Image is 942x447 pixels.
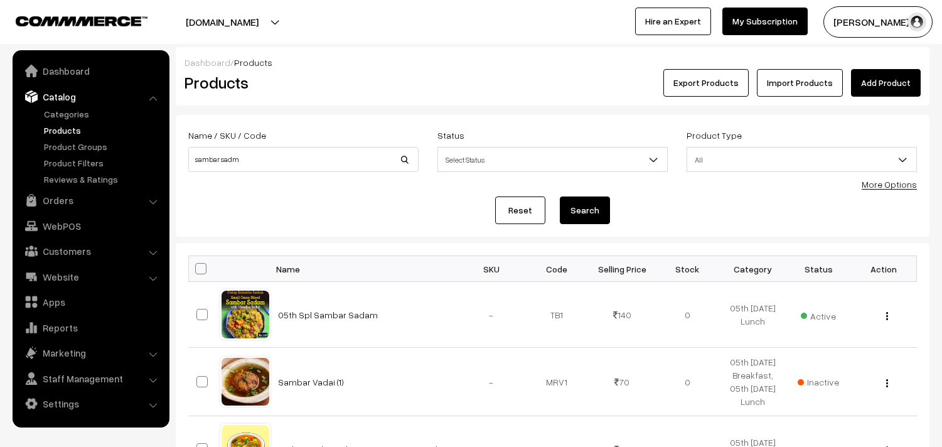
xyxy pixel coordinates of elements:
[185,56,921,69] div: /
[524,282,589,348] td: TB1
[851,256,916,282] th: Action
[589,348,655,416] td: 70
[589,256,655,282] th: Selling Price
[278,310,378,320] a: 05th Spl Sambar Sadam
[687,147,917,172] span: All
[41,173,165,186] a: Reviews & Ratings
[16,392,165,415] a: Settings
[798,375,839,389] span: Inactive
[437,147,668,172] span: Select Status
[16,240,165,262] a: Customers
[16,60,165,82] a: Dashboard
[801,306,836,323] span: Active
[16,266,165,288] a: Website
[907,13,926,31] img: user
[886,379,888,387] img: Menu
[16,85,165,108] a: Catalog
[886,312,888,320] img: Menu
[188,147,419,172] input: Name / SKU / Code
[524,256,589,282] th: Code
[16,342,165,364] a: Marketing
[560,197,610,224] button: Search
[589,282,655,348] td: 140
[655,348,720,416] td: 0
[823,6,933,38] button: [PERSON_NAME] s…
[16,16,147,26] img: COMMMERCE
[722,8,808,35] a: My Subscription
[142,6,302,38] button: [DOMAIN_NAME]
[786,256,851,282] th: Status
[185,73,417,92] h2: Products
[459,348,524,416] td: -
[635,8,711,35] a: Hire an Expert
[720,256,786,282] th: Category
[720,282,786,348] td: 05th [DATE] Lunch
[278,377,344,387] a: Sambar Vadai (1)
[16,367,165,390] a: Staff Management
[687,129,742,142] label: Product Type
[234,57,272,68] span: Products
[720,348,786,416] td: 05th [DATE] Breakfast, 05th [DATE] Lunch
[16,316,165,339] a: Reports
[655,256,720,282] th: Stock
[459,282,524,348] td: -
[524,348,589,416] td: MRV1
[270,256,459,282] th: Name
[188,129,266,142] label: Name / SKU / Code
[16,13,126,28] a: COMMMERCE
[687,149,916,171] span: All
[41,107,165,121] a: Categories
[851,69,921,97] a: Add Product
[41,140,165,153] a: Product Groups
[16,189,165,212] a: Orders
[495,197,545,224] a: Reset
[757,69,843,97] a: Import Products
[16,291,165,313] a: Apps
[437,129,464,142] label: Status
[41,156,165,170] a: Product Filters
[862,179,917,190] a: More Options
[459,256,524,282] th: SKU
[655,282,720,348] td: 0
[663,69,749,97] button: Export Products
[16,215,165,237] a: WebPOS
[438,149,667,171] span: Select Status
[41,124,165,137] a: Products
[185,57,230,68] a: Dashboard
